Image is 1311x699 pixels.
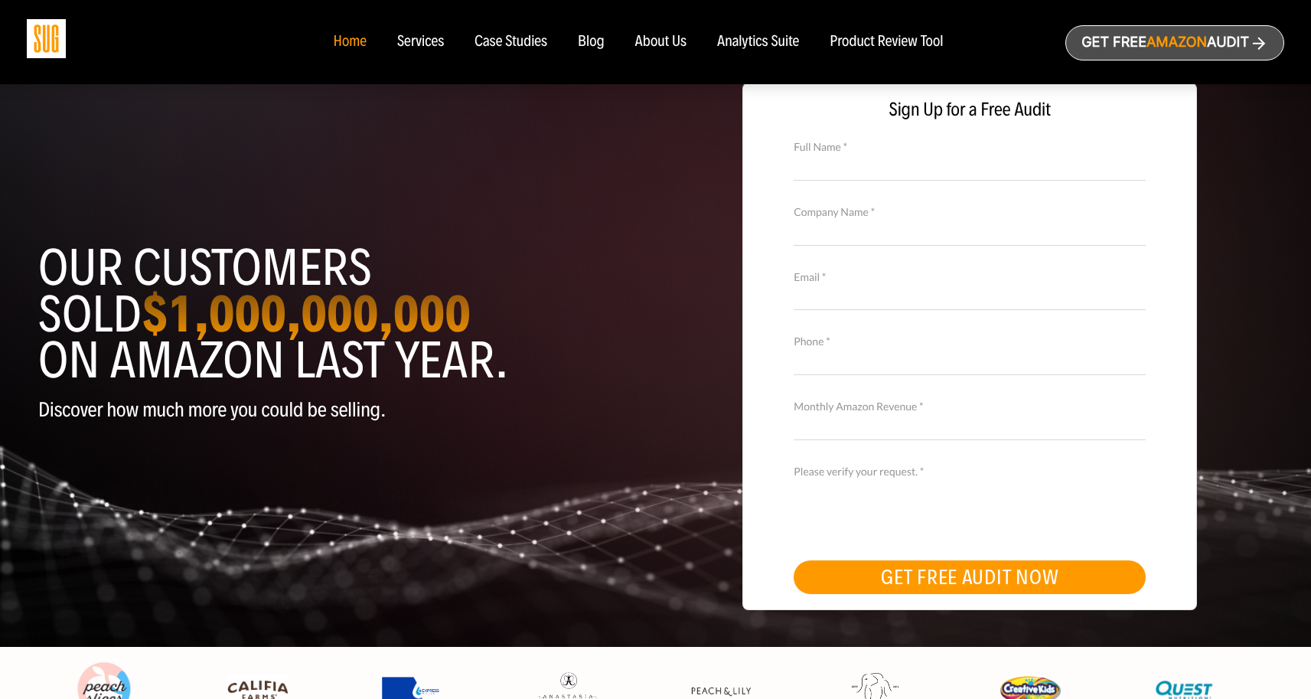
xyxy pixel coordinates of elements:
a: Home [333,34,366,51]
a: Case Studies [475,34,547,51]
h1: Our customers sold on Amazon last year. [38,245,644,384]
input: Email * [794,283,1146,310]
a: About Us [635,34,687,51]
span: Amazon [1146,34,1207,51]
a: Product Review Tool [830,34,943,51]
label: Full Name * [794,139,1146,155]
iframe: reCAPTCHA [794,478,1026,537]
a: Blog [578,34,605,51]
input: Monthly Amazon Revenue * [794,413,1146,440]
label: Monthly Amazon Revenue * [794,398,1146,415]
input: Contact Number * [794,348,1146,375]
strong: $1,000,000,000 [142,283,471,345]
input: Full Name * [794,153,1146,180]
a: Get freeAmazonAudit [1065,25,1284,60]
p: Discover how much more you could be selling. [38,399,644,421]
label: Please verify your request. * [794,463,1146,480]
input: Company Name * [794,218,1146,245]
img: Sug [27,19,66,58]
button: GET FREE AUDIT NOW [794,560,1146,594]
a: Analytics Suite [717,34,799,51]
a: Services [397,34,444,51]
span: Sign Up for a Free Audit [758,99,1181,121]
label: Phone * [794,333,1146,350]
img: Peach & Lily [690,686,752,697]
label: Company Name * [794,204,1146,220]
label: Email * [794,269,1146,286]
